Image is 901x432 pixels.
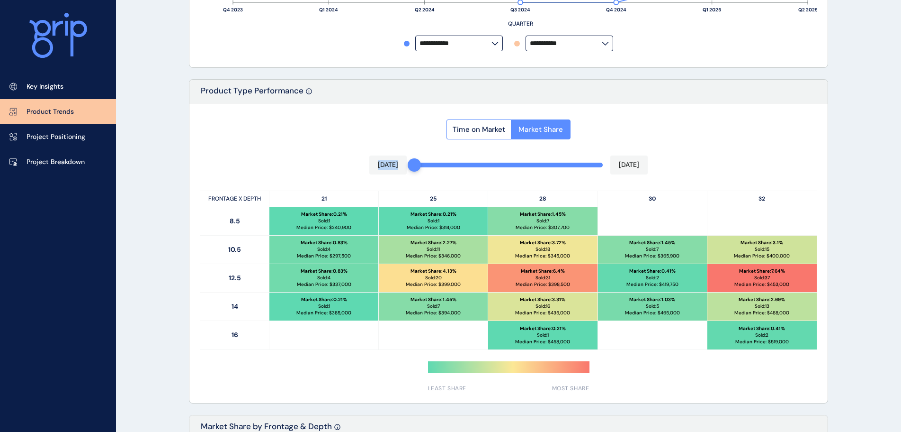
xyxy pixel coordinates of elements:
[511,119,571,139] button: Market Share
[619,160,639,170] p: [DATE]
[520,239,566,246] p: Market Share : 3.72 %
[223,7,243,13] text: Q4 2023
[406,281,461,288] p: Median Price: $ 399,000
[646,303,659,310] p: Sold: 5
[535,246,550,253] p: Sold: 18
[317,275,330,281] p: Sold: 4
[27,107,74,117] p: Product Trends
[536,218,549,224] p: Sold: 7
[406,253,461,259] p: Median Price: $ 346,000
[201,85,303,103] p: Product Type Performance
[535,303,550,310] p: Sold: 16
[515,253,570,259] p: Median Price: $ 345,000
[734,281,789,288] p: Median Price: $ 453,000
[379,191,488,207] p: 25
[629,296,675,303] p: Market Share : 1.03 %
[734,253,790,259] p: Median Price: $ 400,000
[410,296,456,303] p: Market Share : 1.45 %
[297,253,351,259] p: Median Price: $ 297,500
[521,268,565,275] p: Market Share : 6.4 %
[200,207,269,235] p: 8.5
[427,246,440,253] p: Sold: 11
[516,281,570,288] p: Median Price: $ 398,500
[410,268,456,275] p: Market Share : 4.13 %
[598,191,707,207] p: 30
[407,224,460,231] p: Median Price: $ 314,000
[27,132,85,142] p: Project Positioning
[318,303,330,310] p: Sold: 1
[739,296,785,303] p: Market Share : 2.69 %
[301,296,347,303] p: Market Share : 0.21 %
[629,268,676,275] p: Market Share : 0.41 %
[27,157,85,167] p: Project Breakdown
[406,310,461,316] p: Median Price: $ 394,000
[488,191,598,207] p: 28
[200,264,269,292] p: 12.5
[515,310,570,316] p: Median Price: $ 435,000
[296,310,351,316] p: Median Price: $ 385,000
[740,239,783,246] p: Market Share : 3.1 %
[200,321,269,349] p: 16
[410,211,456,218] p: Market Share : 0.21 %
[755,246,769,253] p: Sold: 15
[703,7,721,13] text: Q1 2025
[552,385,589,393] span: MOST SHARE
[296,224,351,231] p: Median Price: $ 240,900
[378,160,398,170] p: [DATE]
[520,211,566,218] p: Market Share : 1.45 %
[520,296,565,303] p: Market Share : 3.31 %
[520,325,566,332] p: Market Share : 0.21 %
[410,239,456,246] p: Market Share : 2.27 %
[515,339,570,345] p: Median Price: $ 458,000
[755,303,769,310] p: Sold: 13
[754,275,770,281] p: Sold: 37
[625,310,680,316] p: Median Price: $ 465,000
[301,239,348,246] p: Market Share : 0.83 %
[200,293,269,321] p: 14
[739,268,785,275] p: Market Share : 7.64 %
[510,7,530,13] text: Q3 2024
[625,253,679,259] p: Median Price: $ 365,900
[739,325,785,332] p: Market Share : 0.41 %
[755,332,768,339] p: Sold: 2
[200,191,269,207] p: FRONTAGE X DEPTH
[798,7,818,13] text: Q2 2025
[415,7,435,13] text: Q2 2024
[297,281,351,288] p: Median Price: $ 337,000
[425,275,442,281] p: Sold: 20
[516,224,570,231] p: Median Price: $ 307,700
[537,332,549,339] p: Sold: 1
[301,268,348,275] p: Market Share : 0.83 %
[446,119,511,139] button: Time on Market
[428,218,439,224] p: Sold: 1
[200,236,269,264] p: 10.5
[707,191,817,207] p: 32
[508,20,533,28] text: QUARTER
[646,275,659,281] p: Sold: 2
[27,82,63,92] p: Key Insights
[317,246,330,253] p: Sold: 4
[453,125,505,134] span: Time on Market
[629,239,675,246] p: Market Share : 1.45 %
[319,7,338,13] text: Q1 2024
[428,385,467,393] span: LEAST SHARE
[606,7,626,13] text: Q4 2024
[301,211,347,218] p: Market Share : 0.21 %
[518,125,563,134] span: Market Share
[626,281,678,288] p: Median Price: $ 419,750
[535,275,550,281] p: Sold: 31
[269,191,379,207] p: 21
[318,218,330,224] p: Sold: 1
[427,303,440,310] p: Sold: 7
[646,246,659,253] p: Sold: 7
[734,310,789,316] p: Median Price: $ 488,000
[735,339,789,345] p: Median Price: $ 519,000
